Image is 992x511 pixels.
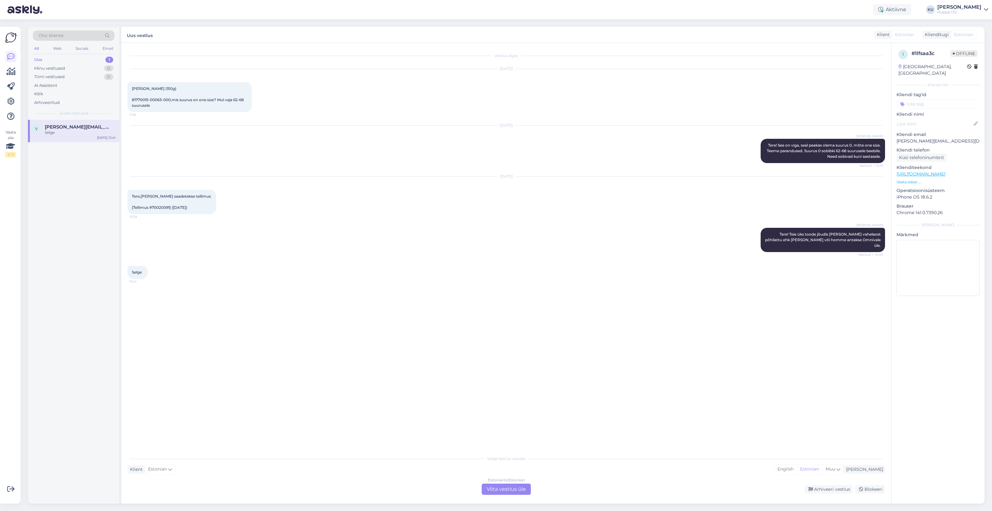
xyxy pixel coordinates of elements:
div: Blokeeri [855,485,885,494]
p: [PERSON_NAME][EMAIL_ADDRESS][DOMAIN_NAME] [897,138,980,144]
div: Klienditugi [922,31,949,38]
span: Estonian [954,31,973,38]
div: Võta vestlus üle [482,484,531,495]
div: Uus [34,57,42,63]
div: KU [926,5,935,14]
div: Minu vestlused [34,65,65,72]
img: Askly Logo [5,32,17,44]
p: Kliendi nimi [897,111,980,118]
div: Selge [45,130,116,135]
div: Kõik [34,91,43,97]
div: [DATE] [127,123,885,128]
div: Estonian to Estonian [488,477,525,483]
div: Klient [127,466,143,473]
span: 1 [902,52,904,57]
p: iPhone OS 18.6.2 [897,194,980,200]
div: [GEOGRAPHIC_DATA], [GEOGRAPHIC_DATA] [898,63,967,77]
span: Nähtud ✓ 10:12 [860,163,883,168]
p: Operatsioonisüsteem [897,187,980,194]
div: Email [101,45,114,53]
div: Valige keel ja vastake [127,456,885,462]
span: Tere! See on viga, seal peakas olema suurus 0, mitte one size. Teeme parandused. Suurus 0 sobibki... [767,143,882,159]
span: vikabessonova@icloud.com [45,124,109,130]
input: Lisa tag [897,99,980,109]
span: Selge [132,270,142,274]
span: Muu [826,466,835,472]
div: [DATE] [127,174,885,179]
div: Huppa OÜ [937,10,981,15]
div: AI Assistent [34,82,57,89]
span: Tere! Teie üks toode jõudis [PERSON_NAME] vahelaost põhilattu ehk [PERSON_NAME] või homme antakse... [765,232,882,248]
p: Kliendi email [897,131,980,138]
p: Vaata edasi ... [897,179,980,185]
div: All [33,45,40,53]
span: 15:41 [129,279,153,284]
p: Brauser [897,203,980,209]
label: Uus vestlus [127,30,153,39]
span: Estonian [895,31,914,38]
div: Aktiivne [873,4,911,15]
span: Uued vestlused [59,110,88,116]
span: v [35,126,38,131]
div: Web [52,45,63,53]
div: Küsi telefoninumbrit [897,153,947,162]
span: [PERSON_NAME] [856,134,883,138]
div: 1 [105,57,113,63]
div: [PERSON_NAME] [844,466,883,473]
div: Kliendi info [897,82,980,88]
div: [PERSON_NAME] [937,5,981,10]
div: Arhiveeri vestlus [805,485,853,494]
a: [PERSON_NAME]Huppa OÜ [937,5,988,15]
span: 15:39 [129,214,153,219]
span: 11:56 [129,112,153,117]
div: Klient [874,31,890,38]
div: English [774,465,797,474]
div: [PERSON_NAME] [897,222,980,228]
p: Märkmed [897,232,980,238]
p: Kliendi telefon [897,147,980,153]
div: Tiimi vestlused [34,74,65,80]
span: Estonian [148,466,167,473]
div: Vestlus algas [127,53,885,59]
div: 0 [104,65,113,72]
span: Nähtud ✓ 15:40 [859,252,883,257]
span: [PERSON_NAME] (150g) 81770015-00063-000,mis suurus on one size? Mul vaja 62-68 suurusele [132,86,245,108]
input: Lisa nimi [897,120,972,127]
span: [PERSON_NAME] [856,223,883,227]
div: Socials [74,45,90,53]
span: Tere,[PERSON_NAME] saadetekse tellimus [Tellimus #70020091] ([DATE]) [132,194,212,210]
p: Chrome 141.0.7390.26 [897,209,980,216]
div: 0 [104,74,113,80]
span: Otsi kliente [39,32,63,39]
div: Arhiveeritud [34,100,60,106]
div: Estonian [797,465,822,474]
p: Klienditeekond [897,164,980,171]
div: # 1lfsaa3c [911,50,950,57]
span: Offline [950,50,978,57]
p: Kliendi tag'id [897,91,980,98]
a: [URL][DOMAIN_NAME] [897,171,945,177]
div: [DATE] 15:41 [97,135,116,140]
div: 2 / 3 [5,152,16,157]
div: [DATE] [127,66,885,72]
div: Vaata siia [5,129,16,157]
